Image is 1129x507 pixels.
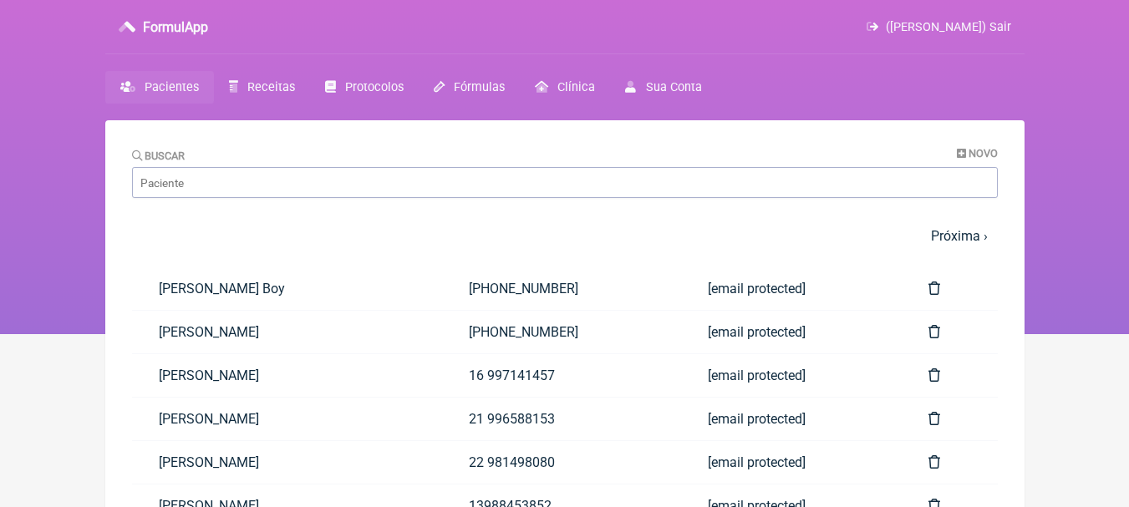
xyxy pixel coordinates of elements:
[145,80,199,94] span: Pacientes
[886,20,1011,34] span: ([PERSON_NAME]) Sair
[442,354,680,397] a: 16 997141457
[681,267,903,310] a: [email protected]
[132,398,443,440] a: [PERSON_NAME]
[419,71,520,104] a: Fórmulas
[681,398,903,440] a: [email protected]
[867,20,1010,34] a: ([PERSON_NAME]) Sair
[610,71,716,104] a: Sua Conta
[681,311,903,353] a: [email protected]
[132,441,443,484] a: [PERSON_NAME]
[214,71,310,104] a: Receitas
[132,354,443,397] a: [PERSON_NAME]
[442,267,680,310] a: [PHONE_NUMBER]
[247,80,295,94] span: Receitas
[708,454,806,470] span: [email protected]
[681,354,903,397] a: [email protected]
[454,80,505,94] span: Fórmulas
[442,311,680,353] a: [PHONE_NUMBER]
[708,411,806,427] span: [email protected]
[646,80,702,94] span: Sua Conta
[681,441,903,484] a: [email protected]
[708,324,806,340] span: [email protected]
[132,218,998,254] nav: pager
[345,80,404,94] span: Protocolos
[132,267,443,310] a: [PERSON_NAME] Boy
[442,398,680,440] a: 21 996588153
[557,80,595,94] span: Clínica
[708,281,806,297] span: [email protected]
[310,71,419,104] a: Protocolos
[132,167,998,198] input: Paciente
[520,71,610,104] a: Clínica
[132,311,443,353] a: [PERSON_NAME]
[969,147,998,160] span: Novo
[105,71,214,104] a: Pacientes
[143,19,208,35] h3: FormulApp
[957,147,998,160] a: Novo
[708,368,806,383] span: [email protected]
[442,441,680,484] a: 22 981498080
[931,228,988,244] a: Próxima ›
[132,150,186,162] label: Buscar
